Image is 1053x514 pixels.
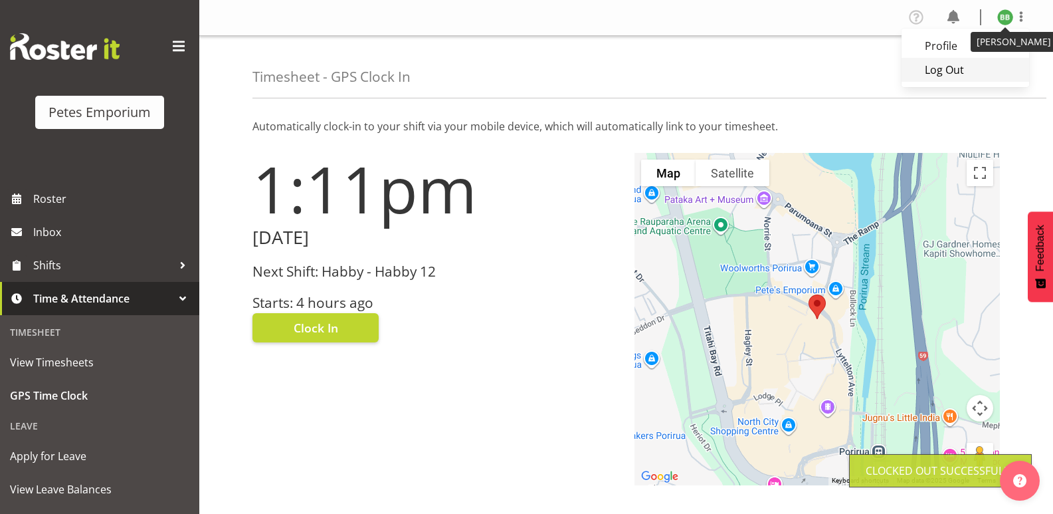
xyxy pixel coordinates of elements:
span: Clock In [294,319,338,336]
span: View Leave Balances [10,479,189,499]
button: Drag Pegman onto the map to open Street View [967,443,993,469]
p: Automatically clock-in to your shift via your mobile device, which will automatically link to you... [252,118,1000,134]
a: View Leave Balances [3,473,196,506]
h2: [DATE] [252,227,619,248]
h1: 1:11pm [252,153,619,225]
span: GPS Time Clock [10,386,189,406]
div: Leave [3,412,196,440]
img: beena-bist9974.jpg [997,9,1013,25]
button: Toggle fullscreen view [967,160,993,186]
span: Roster [33,189,193,209]
button: Map camera controls [967,395,993,422]
a: Open this area in Google Maps (opens a new window) [638,468,682,485]
a: Apply for Leave [3,440,196,473]
span: Apply for Leave [10,446,189,466]
h4: Timesheet - GPS Clock In [252,69,411,84]
span: View Timesheets [10,352,189,372]
button: Show street map [641,160,696,186]
div: Clocked out Successfully [866,463,1015,479]
img: help-xxl-2.png [1013,474,1026,487]
img: Rosterit website logo [10,33,120,60]
h3: Starts: 4 hours ago [252,295,619,311]
span: Shifts [33,255,173,275]
button: Feedback - Show survey [1028,211,1053,302]
a: GPS Time Clock [3,379,196,412]
a: Profile [902,34,1029,58]
span: Time & Attendance [33,289,173,309]
span: Inbox [33,222,193,242]
span: Feedback [1034,225,1046,271]
button: Show satellite imagery [696,160,769,186]
a: View Timesheets [3,346,196,379]
h3: Next Shift: Habby - Habby 12 [252,264,619,279]
img: Google [638,468,682,485]
a: Log Out [902,58,1029,82]
button: Clock In [252,313,379,342]
div: Timesheet [3,319,196,346]
div: Petes Emporium [48,102,151,122]
button: Keyboard shortcuts [832,476,889,485]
